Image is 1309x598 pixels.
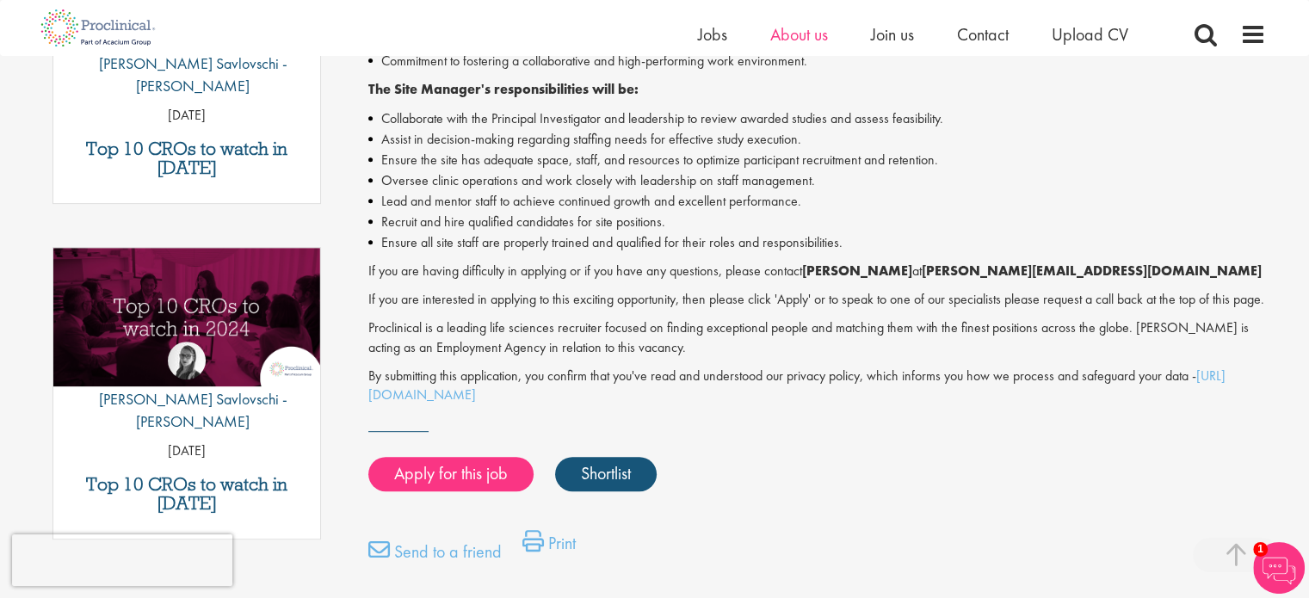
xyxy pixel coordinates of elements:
li: Commitment to fostering a collaborative and high-performing work environment. [368,51,1266,71]
li: Assist in decision-making regarding staffing needs for effective study execution. [368,129,1266,150]
p: [DATE] [53,106,321,126]
p: By submitting this application, you confirm that you've read and understood our privacy policy, w... [368,367,1266,406]
a: Link to a post [53,248,321,400]
li: Recruit and hire qualified candidates for site positions. [368,212,1266,232]
a: Shortlist [555,457,657,491]
a: Theodora Savlovschi - Wicks [PERSON_NAME] Savlovschi - [PERSON_NAME] [53,342,321,441]
p: If you are interested in applying to this exciting opportunity, then please click 'Apply' or to s... [368,290,1266,310]
a: Print [522,530,576,564]
a: Contact [957,23,1009,46]
li: Ensure the site has adequate space, staff, and resources to optimize participant recruitment and ... [368,150,1266,170]
p: If you are having difficulty in applying or if you have any questions, please contact at [368,262,1266,281]
strong: [PERSON_NAME][EMAIL_ADDRESS][DOMAIN_NAME] [922,262,1262,280]
iframe: reCAPTCHA [12,534,232,586]
span: 1 [1253,542,1268,557]
a: Upload CV [1052,23,1128,46]
a: Jobs [698,23,727,46]
li: Collaborate with the Principal Investigator and leadership to review awarded studies and assess f... [368,108,1266,129]
img: Theodora Savlovschi - Wicks [168,342,206,379]
a: Top 10 CROs to watch in [DATE] [62,475,312,513]
img: Chatbot [1253,542,1305,594]
strong: The Site Manager's responsibilities will be: [368,80,639,98]
a: [URL][DOMAIN_NAME] [368,367,1226,404]
a: Top 10 CROs to watch in [DATE] [62,139,312,177]
p: [PERSON_NAME] Savlovschi - [PERSON_NAME] [53,52,321,96]
a: Theodora Savlovschi - Wicks [PERSON_NAME] Savlovschi - [PERSON_NAME] [53,6,321,105]
a: Apply for this job [368,457,534,491]
a: About us [770,23,828,46]
p: [DATE] [53,441,321,461]
li: Oversee clinic operations and work closely with leadership on staff management. [368,170,1266,191]
a: Send to a friend [368,539,502,573]
p: Proclinical is a leading life sciences recruiter focused on finding exceptional people and matchi... [368,318,1266,358]
a: Join us [871,23,914,46]
strong: [PERSON_NAME] [802,262,912,280]
img: Top 10 CROs to watch in 2024 [53,248,321,386]
li: Ensure all site staff are properly trained and qualified for their roles and responsibilities. [368,232,1266,253]
p: [PERSON_NAME] Savlovschi - [PERSON_NAME] [53,388,321,432]
li: Lead and mentor staff to achieve continued growth and excellent performance. [368,191,1266,212]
